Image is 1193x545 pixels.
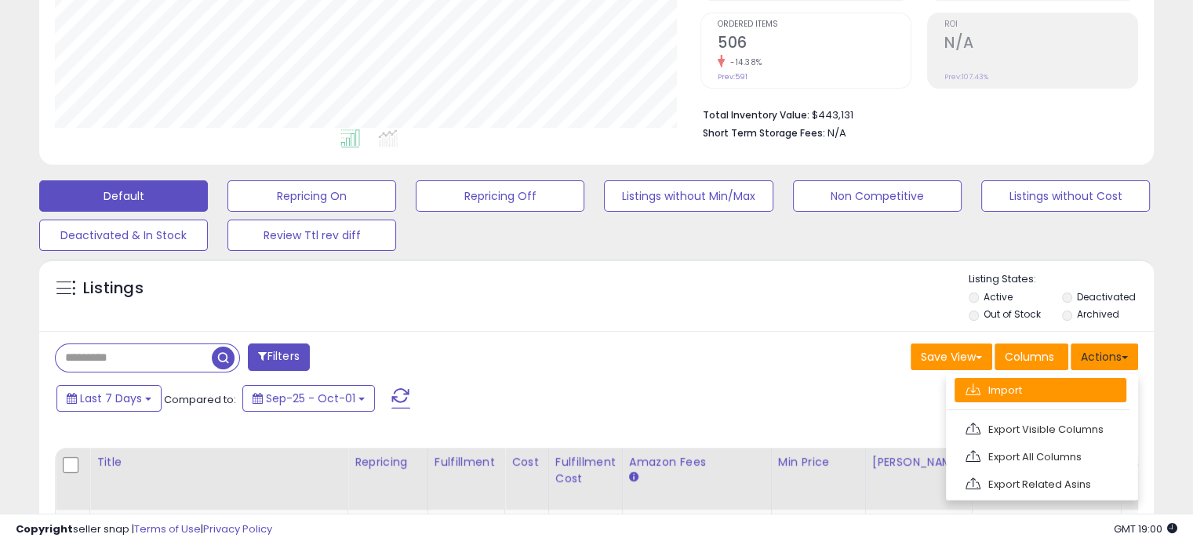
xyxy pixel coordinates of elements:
[703,126,825,140] b: Short Term Storage Fees:
[778,454,859,471] div: Min Price
[16,521,73,536] strong: Copyright
[56,385,162,412] button: Last 7 Days
[604,180,773,212] button: Listings without Min/Max
[703,108,809,122] b: Total Inventory Value:
[793,180,962,212] button: Non Competitive
[1114,521,1177,536] span: 2025-10-9 19:00 GMT
[16,522,272,537] div: seller snap | |
[248,343,309,371] button: Filters
[555,454,616,487] div: Fulfillment Cost
[39,180,208,212] button: Default
[355,454,421,471] div: Repricing
[39,220,208,251] button: Deactivated & In Stock
[1076,307,1118,321] label: Archived
[984,307,1041,321] label: Out of Stock
[83,278,144,300] h5: Listings
[96,454,341,471] div: Title
[969,272,1154,287] p: Listing States:
[718,20,911,29] span: Ordered Items
[629,471,638,485] small: Amazon Fees.
[227,180,396,212] button: Repricing On
[164,392,236,407] span: Compared to:
[718,72,747,82] small: Prev: 591
[955,417,1126,441] a: Export Visible Columns
[1076,290,1135,303] label: Deactivated
[203,521,272,536] a: Privacy Policy
[718,34,911,55] h2: 506
[629,454,765,471] div: Amazon Fees
[995,343,1068,370] button: Columns
[227,220,396,251] button: Review Ttl rev diff
[955,445,1126,469] a: Export All Columns
[435,454,498,471] div: Fulfillment
[955,472,1126,496] a: Export Related Asins
[872,454,966,471] div: [PERSON_NAME]
[416,180,584,212] button: Repricing Off
[827,125,846,140] span: N/A
[984,290,1013,303] label: Active
[242,385,375,412] button: Sep-25 - Oct-01
[511,454,542,471] div: Cost
[981,180,1150,212] button: Listings without Cost
[266,391,355,406] span: Sep-25 - Oct-01
[1005,349,1054,365] span: Columns
[911,343,992,370] button: Save View
[955,378,1126,402] a: Import
[703,104,1126,123] li: $443,131
[134,521,201,536] a: Terms of Use
[80,391,142,406] span: Last 7 Days
[1071,343,1138,370] button: Actions
[725,56,762,68] small: -14.38%
[944,34,1137,55] h2: N/A
[944,72,988,82] small: Prev: 107.43%
[944,20,1137,29] span: ROI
